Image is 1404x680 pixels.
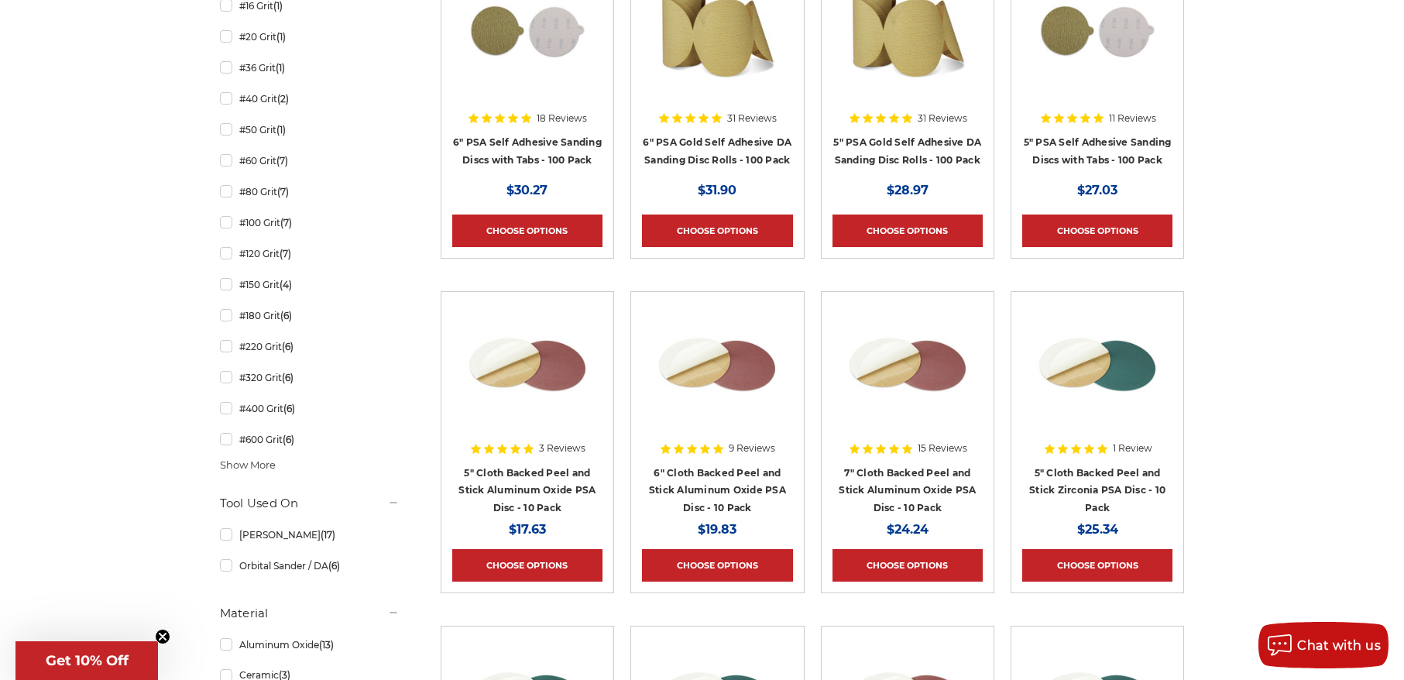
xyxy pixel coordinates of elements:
span: (6) [283,403,295,414]
h5: Tool Used On [220,494,400,513]
img: 6 inch Aluminum Oxide PSA Sanding Disc with Cloth Backing [655,303,779,427]
span: (4) [280,279,292,290]
a: Orbital Sander / DA [220,552,400,579]
span: (6) [282,372,294,383]
span: $31.90 [698,183,736,197]
span: (17) [321,529,335,541]
span: $19.83 [698,522,736,537]
img: Zirc Peel and Stick cloth backed PSA discs [1035,303,1159,427]
a: #150 Grit [220,271,400,298]
a: Choose Options [452,215,602,247]
a: #60 Grit [220,147,400,174]
span: (13) [319,639,334,651]
span: $25.34 [1077,522,1118,537]
a: #220 Grit [220,333,400,360]
a: #40 Grit [220,85,400,112]
a: Aluminum Oxide [220,631,400,658]
a: #20 Grit [220,23,400,50]
a: Choose Options [452,549,602,582]
span: Chat with us [1297,638,1381,653]
button: Close teaser [155,629,170,644]
a: Choose Options [1022,215,1172,247]
a: 5" Cloth Backed Peel and Stick Zirconia PSA Disc - 10 Pack [1029,467,1165,513]
a: [PERSON_NAME] [220,521,400,548]
a: 5 inch Aluminum Oxide PSA Sanding Disc with Cloth Backing [452,303,602,453]
span: (6) [328,560,340,572]
img: 5 inch Aluminum Oxide PSA Sanding Disc with Cloth Backing [465,303,589,427]
div: Get 10% OffClose teaser [15,641,158,680]
span: $30.27 [506,183,548,197]
img: 7 inch Aluminum Oxide PSA Sanding Disc with Cloth Backing [846,303,970,427]
span: 18 Reviews [537,114,587,123]
a: Choose Options [832,549,983,582]
a: 6 inch Aluminum Oxide PSA Sanding Disc with Cloth Backing [642,303,792,453]
a: Choose Options [642,215,792,247]
span: 31 Reviews [727,114,777,123]
span: $17.63 [509,522,546,537]
a: 7 inch Aluminum Oxide PSA Sanding Disc with Cloth Backing [832,303,983,453]
span: Show More [220,458,276,473]
span: (7) [277,186,289,197]
a: 5" PSA Gold Self Adhesive DA Sanding Disc Rolls - 100 Pack [833,136,981,166]
span: (1) [276,31,286,43]
a: Zirc Peel and Stick cloth backed PSA discs [1022,303,1172,453]
span: (1) [276,62,285,74]
span: (7) [276,155,288,167]
a: #50 Grit [220,116,400,143]
a: 6" Cloth Backed Peel and Stick Aluminum Oxide PSA Disc - 10 Pack [649,467,786,513]
span: 11 Reviews [1109,114,1156,123]
a: 7" Cloth Backed Peel and Stick Aluminum Oxide PSA Disc - 10 Pack [839,467,976,513]
a: Choose Options [832,215,983,247]
a: Choose Options [642,549,792,582]
a: #180 Grit [220,302,400,329]
span: $27.03 [1077,183,1117,197]
span: (1) [276,124,286,136]
a: #120 Grit [220,240,400,267]
a: 5" Cloth Backed Peel and Stick Aluminum Oxide PSA Disc - 10 Pack [458,467,596,513]
span: $28.97 [887,183,929,197]
span: 31 Reviews [918,114,967,123]
a: Choose Options [1022,549,1172,582]
span: (2) [277,93,289,105]
span: $24.24 [887,522,929,537]
span: (6) [280,310,292,321]
a: 6" PSA Self Adhesive Sanding Discs with Tabs - 100 Pack [453,136,602,166]
span: (6) [283,434,294,445]
a: 6" PSA Gold Self Adhesive DA Sanding Disc Rolls - 100 Pack [643,136,791,166]
h5: Material [220,604,400,623]
a: #320 Grit [220,364,400,391]
span: (7) [280,248,291,259]
button: Chat with us [1258,622,1389,668]
a: #36 Grit [220,54,400,81]
a: 5" PSA Self Adhesive Sanding Discs with Tabs - 100 Pack [1024,136,1172,166]
a: #100 Grit [220,209,400,236]
span: (6) [282,341,294,352]
a: #400 Grit [220,395,400,422]
a: #600 Grit [220,426,400,453]
span: (7) [280,217,292,228]
span: Get 10% Off [46,652,129,669]
a: #80 Grit [220,178,400,205]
